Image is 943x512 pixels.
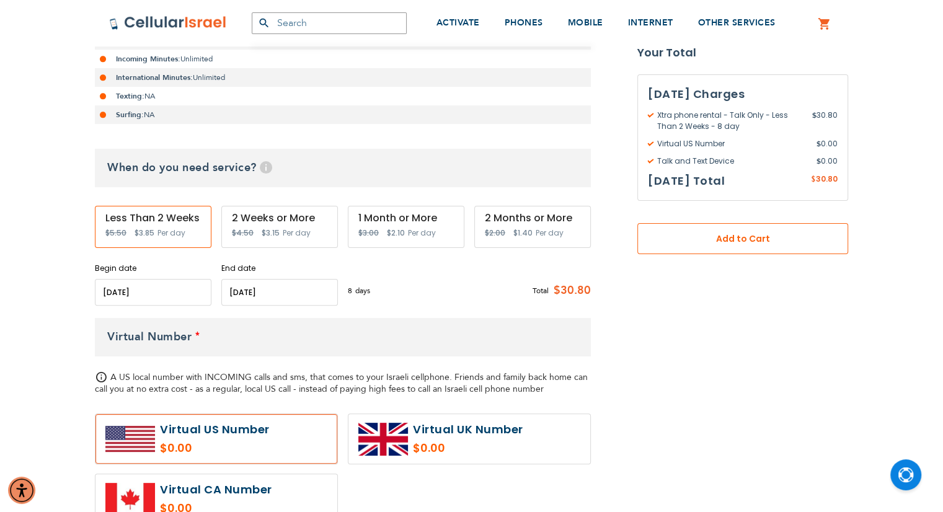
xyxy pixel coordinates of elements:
div: 1 Month or More [358,213,454,224]
span: $3.15 [262,227,280,238]
span: $4.50 [232,227,254,238]
h3: [DATE] Total [648,172,725,190]
span: days [355,285,370,296]
span: 30.80 [816,174,838,184]
strong: International Minutes: [116,73,193,82]
span: ACTIVATE [436,17,480,29]
span: $3.00 [358,227,379,238]
button: Add to Cart [637,223,848,254]
li: NA [95,105,591,124]
span: $30.80 [549,281,591,300]
span: 0.00 [817,156,838,167]
span: Help [260,161,272,174]
strong: Incoming Minutes: [116,54,180,64]
input: MM/DD/YYYY [221,279,338,306]
label: End date [221,263,338,274]
div: Accessibility Menu [8,477,35,504]
span: A US local number with INCOMING calls and sms, that comes to your Israeli cellphone. Friends and ... [95,371,588,395]
span: $2.00 [485,227,505,238]
strong: Your Total [637,43,848,62]
span: Total [533,285,549,296]
span: PHONES [505,17,543,29]
input: MM/DD/YYYY [95,279,211,306]
span: Per day [283,227,311,239]
span: Virtual US Number [648,138,817,149]
span: $ [811,174,816,185]
span: Virtual Number [107,329,192,345]
span: Per day [157,227,185,239]
span: $2.10 [387,227,405,238]
label: Begin date [95,263,211,274]
span: $ [817,138,821,149]
span: Talk and Text Device [648,156,817,167]
li: Unlimited [95,68,591,87]
span: Per day [408,227,436,239]
strong: Texting: [116,91,144,101]
span: $ [817,156,821,167]
h3: [DATE] Charges [648,85,838,104]
span: $3.85 [135,227,154,238]
h3: When do you need service? [95,149,591,187]
span: MOBILE [568,17,603,29]
span: $1.40 [513,227,533,238]
strong: Surfing: [116,110,144,120]
span: Xtra phone rental - Talk Only - Less Than 2 Weeks - 8 day [648,110,812,132]
div: 2 Months or More [485,213,580,224]
span: INTERNET [628,17,673,29]
span: Add to Cart [678,232,807,245]
div: Less Than 2 Weeks [105,213,201,224]
span: Per day [536,227,564,239]
img: Cellular Israel Logo [109,15,227,30]
span: $5.50 [105,227,126,238]
input: Search [252,12,407,34]
span: 30.80 [812,110,838,132]
span: $ [812,110,817,121]
span: 8 [348,285,355,296]
li: Unlimited [95,50,591,68]
li: NA [95,87,591,105]
span: OTHER SERVICES [698,17,776,29]
span: 0.00 [817,138,838,149]
div: 2 Weeks or More [232,213,327,224]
